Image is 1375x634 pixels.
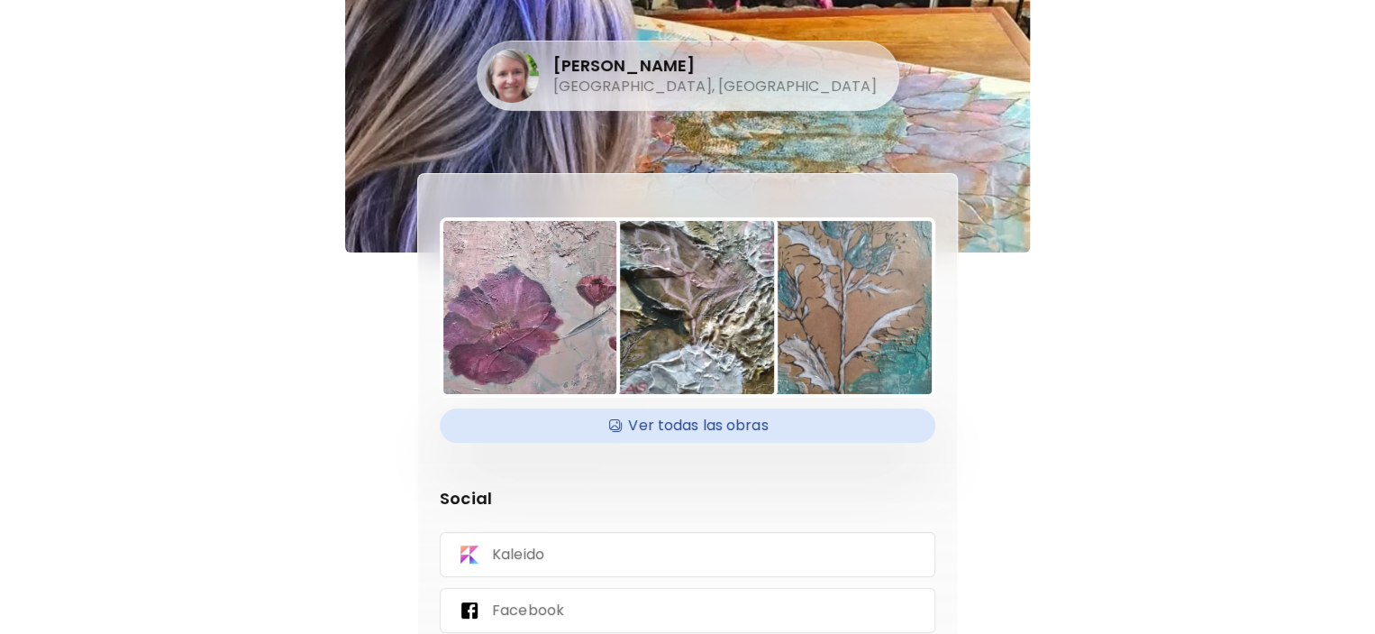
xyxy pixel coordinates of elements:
div: AvailableVer todas las obras [440,409,935,443]
p: Social [440,486,935,510]
img: Kaleido [459,544,480,565]
img: Available [606,412,624,439]
h4: Ver todas las obras [451,412,924,439]
img: https://cdn.kaleido.art/CDN/Artwork/10448/Thumbnail/large.webp?updated=75836 [443,221,616,394]
p: Facebook [492,601,564,620]
div: [PERSON_NAME][GEOGRAPHIC_DATA], [GEOGRAPHIC_DATA] [485,49,877,103]
img: https://cdn.kaleido.art/CDN/Artwork/10429/Thumbnail/medium.webp?updated=75904 [601,221,774,394]
p: Kaleido [492,545,544,565]
img: https://cdn.kaleido.art/CDN/Artwork/10446/Thumbnail/medium.webp?updated=125085 [759,221,932,394]
h4: [PERSON_NAME] [553,55,877,77]
h5: [GEOGRAPHIC_DATA], [GEOGRAPHIC_DATA] [553,77,877,96]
